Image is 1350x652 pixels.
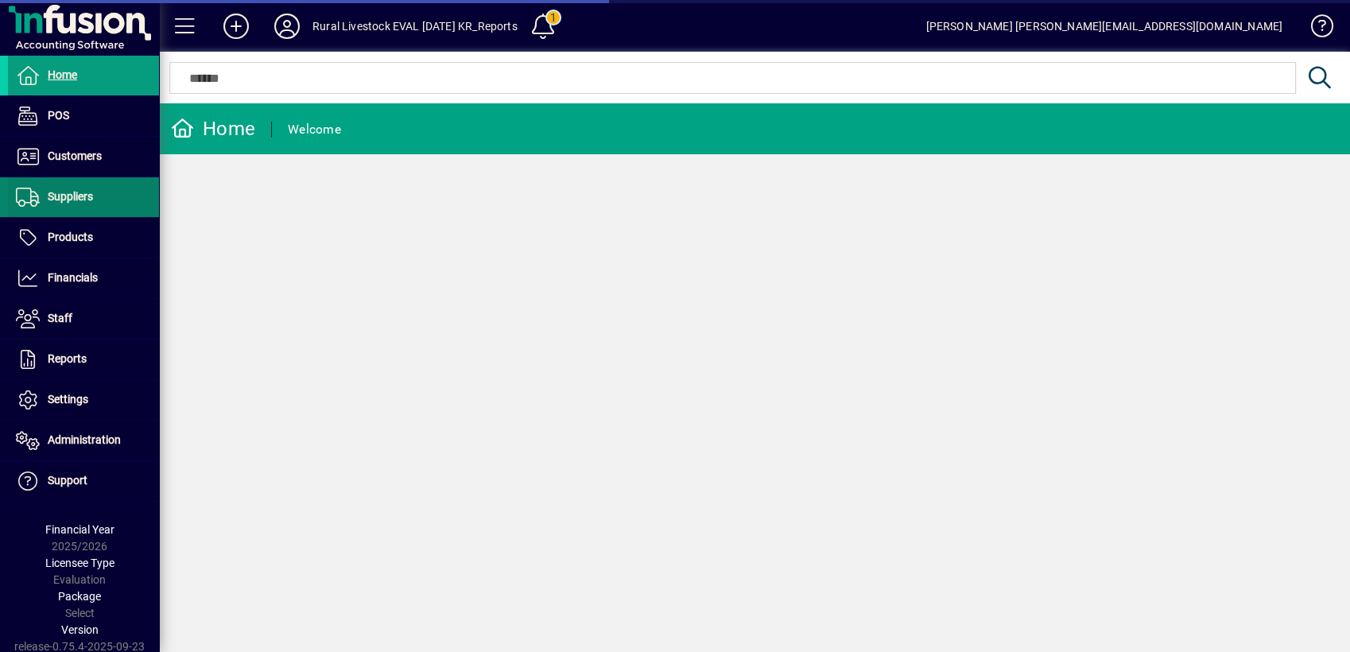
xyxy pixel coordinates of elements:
a: Support [8,461,159,501]
span: Package [58,590,101,603]
span: Customers [48,149,102,162]
a: POS [8,96,159,136]
a: Suppliers [8,177,159,217]
a: Customers [8,137,159,177]
div: Rural Livestock EVAL [DATE] KR_Reports [312,14,518,39]
span: Financial Year [45,523,114,536]
div: Welcome [288,117,341,142]
a: Staff [8,299,159,339]
button: Profile [262,12,312,41]
span: Home [48,68,77,81]
a: Administration [8,421,159,460]
a: Products [8,218,159,258]
a: Reports [8,340,159,379]
button: Add [211,12,262,41]
span: Licensee Type [45,557,114,569]
span: Reports [48,352,87,365]
span: Administration [48,433,121,446]
span: Financials [48,271,98,284]
span: Version [61,623,99,636]
a: Financials [8,258,159,298]
span: Suppliers [48,190,93,203]
div: [PERSON_NAME] [PERSON_NAME][EMAIL_ADDRESS][DOMAIN_NAME] [925,14,1282,39]
a: Settings [8,380,159,420]
div: Home [171,116,255,142]
span: Support [48,474,87,487]
span: POS [48,109,69,122]
span: Settings [48,393,88,406]
span: Staff [48,312,72,324]
span: Products [48,231,93,243]
a: Knowledge Base [1298,3,1330,55]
